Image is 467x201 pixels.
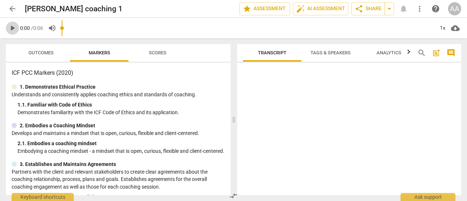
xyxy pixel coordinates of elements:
span: Transcript [258,50,286,55]
button: Assessment [239,2,290,15]
span: Outcomes [28,50,54,55]
span: post_add [432,49,441,57]
div: 3. 1. Identifies what to accomplish [18,193,225,201]
p: Understands and consistently applies coaching ethics and standards of coaching. [12,91,225,98]
div: Keyboard shortcuts [12,193,74,201]
span: compare_arrows [229,192,238,200]
span: search [417,49,426,57]
button: AI Assessment [293,2,348,15]
button: Search [416,47,428,59]
h3: ICF PCC Markers (2020) [12,69,225,77]
button: Volume [46,22,59,35]
button: Share [351,2,385,15]
button: Sharing summary [385,2,394,15]
span: Share [355,4,382,13]
p: Demonstrates familiarity with the ICF Code of Ethics and its application. [18,109,225,116]
span: Markers [89,50,110,55]
a: Help [429,2,442,15]
p: Embodying a coaching mindset - a mindset that is open, curious, flexible and client-centered. [18,147,225,155]
span: auto_fix_high [296,4,305,13]
div: Ask support [401,193,455,201]
span: AI Assessment [296,4,345,13]
span: cloud_download [451,24,460,32]
button: Show/Hide comments [445,47,457,59]
div: 1x [436,22,449,34]
button: AA [448,2,461,15]
span: / 0:06 [31,25,43,31]
span: comment [447,49,455,57]
span: star [243,4,251,13]
span: help [431,4,440,13]
p: 3. Establishes and Maintains Agreements [20,161,116,168]
span: arrow_drop_down [385,4,394,13]
button: Add summary [431,47,442,59]
h2: [PERSON_NAME] coaching 1 [25,4,123,13]
span: 0:00 [20,25,30,31]
span: Tags & Speakers [310,50,351,55]
span: volume_up [48,24,57,32]
button: Play [6,22,19,35]
span: more_vert [415,4,424,13]
p: 1. Demonstrates Ethical Practice [20,83,96,91]
span: share [355,4,363,13]
div: 2. 1. Embodies a coaching mindset [18,140,225,147]
span: Scores [149,50,166,55]
span: Analytics [377,50,401,55]
p: Partners with the client and relevant stakeholders to create clear agreements about the coaching ... [12,168,225,191]
span: Assessment [243,4,287,13]
span: arrow_back [8,4,17,13]
p: Develops and maintains a mindset that is open, curious, flexible and client-centered. [12,130,225,137]
p: 2. Embodies a Coaching Mindset [20,122,95,130]
div: 1. 1. Familiar with Code of Ethics [18,101,225,109]
span: play_arrow [8,24,17,32]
